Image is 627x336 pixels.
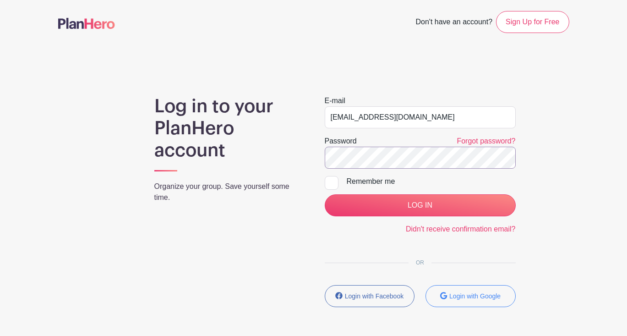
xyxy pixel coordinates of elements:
[345,292,403,300] small: Login with Facebook
[58,18,115,29] img: logo-507f7623f17ff9eddc593b1ce0a138ce2505c220e1c5a4e2b4648c50719b7d32.svg
[154,95,303,161] h1: Log in to your PlanHero account
[425,285,516,307] button: Login with Google
[325,95,345,106] label: E-mail
[325,194,516,216] input: LOG IN
[154,181,303,203] p: Organize your group. Save yourself some time.
[449,292,501,300] small: Login with Google
[325,136,357,147] label: Password
[406,225,516,233] a: Didn't receive confirmation email?
[496,11,569,33] a: Sign Up for Free
[347,176,516,187] div: Remember me
[457,137,515,145] a: Forgot password?
[415,13,492,33] span: Don't have an account?
[409,259,431,266] span: OR
[325,285,415,307] button: Login with Facebook
[325,106,516,128] input: e.g. julie@eventco.com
